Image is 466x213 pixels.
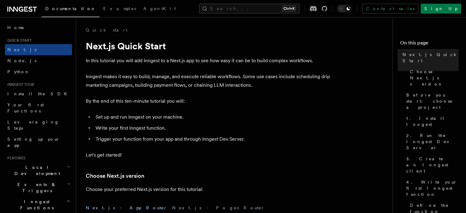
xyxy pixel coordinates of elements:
a: Choose Next.js version [407,66,459,89]
a: Leveraging Steps [5,116,72,134]
a: 2. Run the Inngest Dev Server [404,130,459,153]
span: Documentation [45,6,96,11]
span: Before you start: choose a project [406,92,459,110]
a: Choose Next.js version [86,172,144,180]
span: AgentKit [143,6,176,11]
a: Node.js [5,55,72,66]
a: 4. Write your first Inngest function [404,177,459,200]
span: Local Development [5,164,67,177]
a: 1. Install Inngest [404,113,459,130]
p: In this tutorial you will add Inngest to a Next.js app to see how easy it can be to build complex... [86,56,331,65]
button: Search...Ctrl+K [199,4,300,13]
span: Choose Next.js version [410,69,459,87]
span: Quick start [5,38,32,43]
h4: On this page [400,39,459,49]
a: Examples [100,2,140,17]
a: Your first Functions [5,99,72,116]
span: Home [7,25,25,31]
a: Contact sales [362,4,418,13]
span: Install the SDK [7,91,71,96]
a: Python [5,66,72,77]
span: Examples [103,6,136,11]
a: Documentation [42,2,100,17]
span: Python [7,69,30,74]
h1: Next.js Quick Start [86,40,331,51]
li: Trigger your function from your app and through Inngest Dev Server. [94,135,331,143]
span: 3. Create an Inngest client [406,156,459,174]
a: Next.js Quick Start [400,49,459,66]
p: By the end of this ten-minute tutorial you will: [86,97,331,105]
a: Setting up your app [5,134,72,151]
a: Before you start: choose a project [404,89,459,113]
span: Leveraging Steps [7,120,59,131]
span: Setting up your app [7,137,60,148]
span: Features [5,156,25,161]
button: Local Development [5,162,72,179]
a: Quick start [86,27,127,33]
span: Events & Triggers [5,181,67,194]
a: Home [5,22,72,33]
span: Next.js [7,47,36,52]
span: 4. Write your first Inngest function [406,179,459,197]
a: AgentKit [140,2,180,17]
span: 2. Run the Inngest Dev Server [406,132,459,151]
p: Let's get started! [86,151,331,159]
p: Inngest makes it easy to build, manage, and execute reliable workflows. Some use cases include sc... [86,72,331,89]
li: Set up and run Inngest on your machine. [94,113,331,121]
a: Install the SDK [5,88,72,99]
button: Toggle dark mode [337,5,352,12]
span: Node.js [7,58,36,63]
p: Choose your preferred Next.js version for this tutorial: [86,185,331,194]
li: Write your first Inngest function. [94,124,331,132]
kbd: Ctrl+K [282,6,296,12]
span: Next.js Quick Start [403,51,459,64]
button: Events & Triggers [5,179,72,196]
span: Your first Functions [7,102,44,113]
span: Inngest Functions [5,199,66,211]
a: Next.js [5,44,72,55]
span: Inngest tour [5,82,34,87]
span: 1. Install Inngest [406,115,459,127]
a: 3. Create an Inngest client [404,153,459,177]
a: Sign Up [421,4,461,13]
